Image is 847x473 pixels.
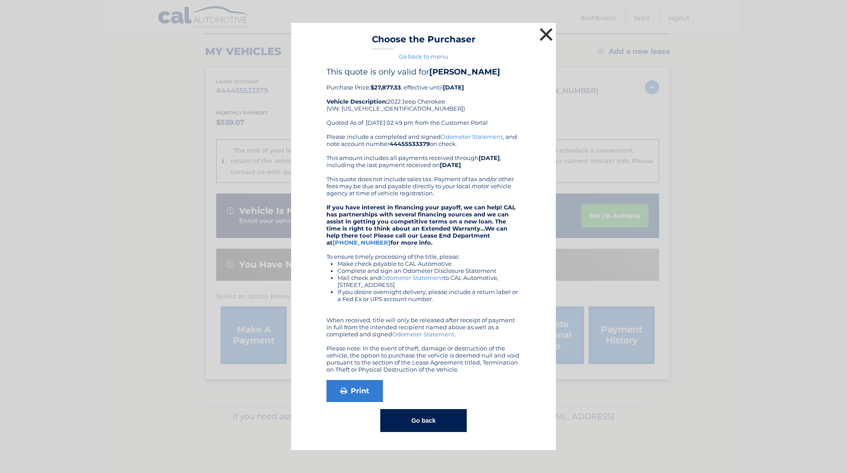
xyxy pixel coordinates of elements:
[333,239,390,246] a: [PHONE_NUMBER]
[326,204,516,246] strong: If you have interest in financing your payoff, we can help! CAL has partnerships with several fin...
[337,267,521,274] li: Complete and sign an Odometer Disclosure Statement
[443,84,464,91] b: [DATE]
[337,288,521,302] li: If you desire overnight delivery, please include a return label or a Fed Ex or UPS account number.
[326,380,383,402] a: Print
[326,67,521,77] h4: This quote is only valid for
[441,133,503,140] a: Odometer Statement
[372,34,476,49] h3: Choose the Purchaser
[399,53,448,60] a: Go back to menu
[326,133,521,373] div: Please include a completed and signed , and note account number on check. This amount includes al...
[326,98,387,105] strong: Vehicle Description:
[381,274,443,281] a: Odometer Statement
[392,331,454,338] a: Odometer Statement
[371,84,401,91] b: $27,877.33
[337,274,521,288] li: Mail check and to CAL Automotive, [STREET_ADDRESS]
[380,409,466,432] button: Go back
[429,67,500,77] b: [PERSON_NAME]
[390,140,430,147] b: 44455533379
[537,26,555,43] button: ×
[479,154,500,161] b: [DATE]
[440,161,461,168] b: [DATE]
[326,67,521,133] div: Purchase Price: , effective until 2022 Jeep Cherokee (VIN: [US_VEHICLE_IDENTIFICATION_NUMBER]) Qu...
[337,260,521,267] li: Make check payable to CAL Automotive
